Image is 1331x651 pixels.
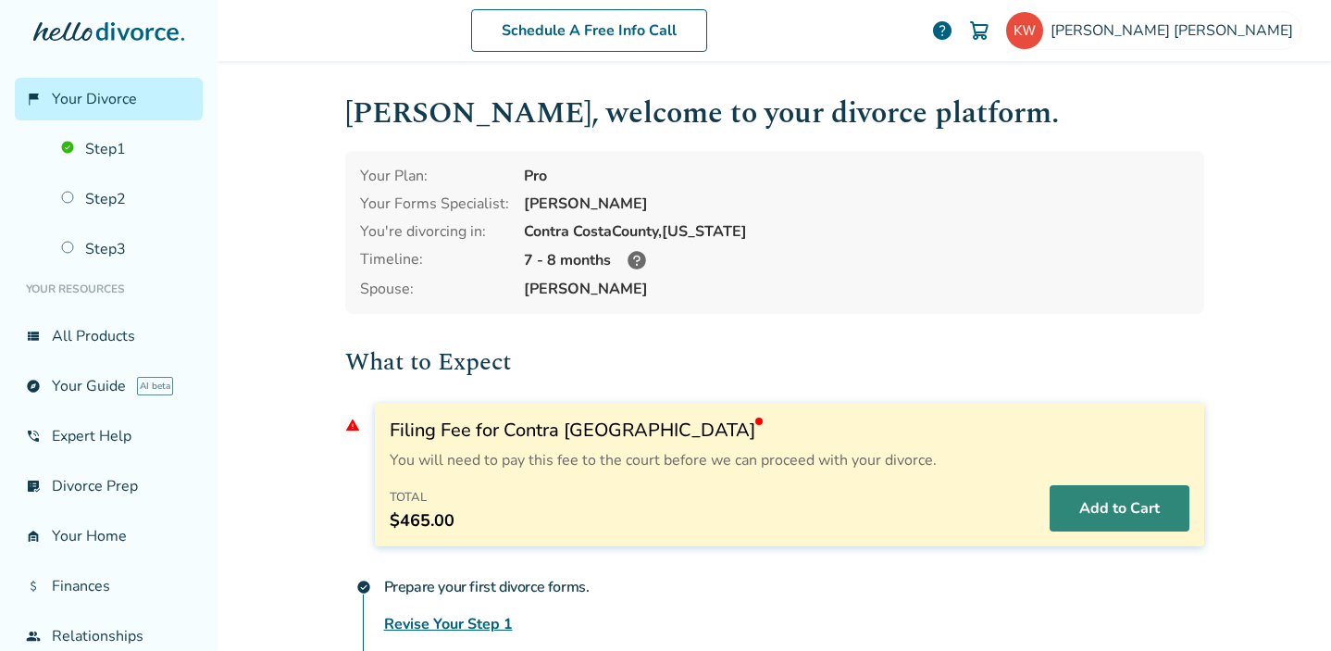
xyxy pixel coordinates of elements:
div: Timeline: [360,249,509,271]
div: Your Forms Specialist: [360,194,509,214]
div: Your Plan: [360,166,509,186]
span: $465.00 [390,509,454,532]
a: view_listAll Products [15,315,203,357]
a: Step1 [50,128,203,170]
span: [PERSON_NAME] [524,279,1189,299]
img: Cart [968,19,990,42]
span: flag_2 [26,92,41,106]
span: attach_money [26,579,41,594]
a: Step2 [50,178,203,220]
span: [PERSON_NAME] [PERSON_NAME] [1051,20,1300,41]
button: Add to Cart [1050,485,1189,532]
h4: Total [390,485,454,509]
a: garage_homeYour Home [15,515,203,557]
a: phone_in_talkExpert Help [15,415,203,457]
span: check_circle [356,580,371,595]
img: kemarie318@gmail.com [1006,12,1043,49]
h1: [PERSON_NAME] , welcome to your divorce platform. [345,91,1204,136]
span: garage_home [26,529,41,544]
h4: Prepare your first divorce forms. [384,569,1204,606]
span: warning [345,418,360,432]
a: Schedule A Free Info Call [471,9,707,52]
h3: Filing Fee for Contra [GEOGRAPHIC_DATA] [390,418,1189,443]
span: phone_in_talk [26,429,41,444]
div: You're divorcing in: [360,221,509,242]
span: explore [26,379,41,394]
div: Contra Costa County, [US_STATE] [524,221,1189,242]
div: Pro [524,166,1189,186]
a: Step3 [50,228,203,270]
a: attach_moneyFinances [15,565,203,607]
p: You will need to pay this fee to the court before we can proceed with your divorce. [390,450,1189,470]
a: help [931,19,953,42]
a: Revise Your Step 1 [384,613,513,635]
div: [PERSON_NAME] [524,194,1189,214]
span: group [26,629,41,644]
li: Your Resources [15,270,203,307]
span: Spouse: [360,279,509,299]
div: 7 - 8 months [524,249,1189,271]
a: flag_2Your Divorce [15,78,203,120]
span: list_alt_check [26,479,41,494]
h2: What to Expect [345,344,1204,381]
a: exploreYour GuideAI beta [15,365,203,407]
span: Your Divorce [52,89,137,109]
a: list_alt_checkDivorce Prep [15,465,203,507]
span: view_list [26,329,41,344]
span: AI beta [137,377,173,395]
